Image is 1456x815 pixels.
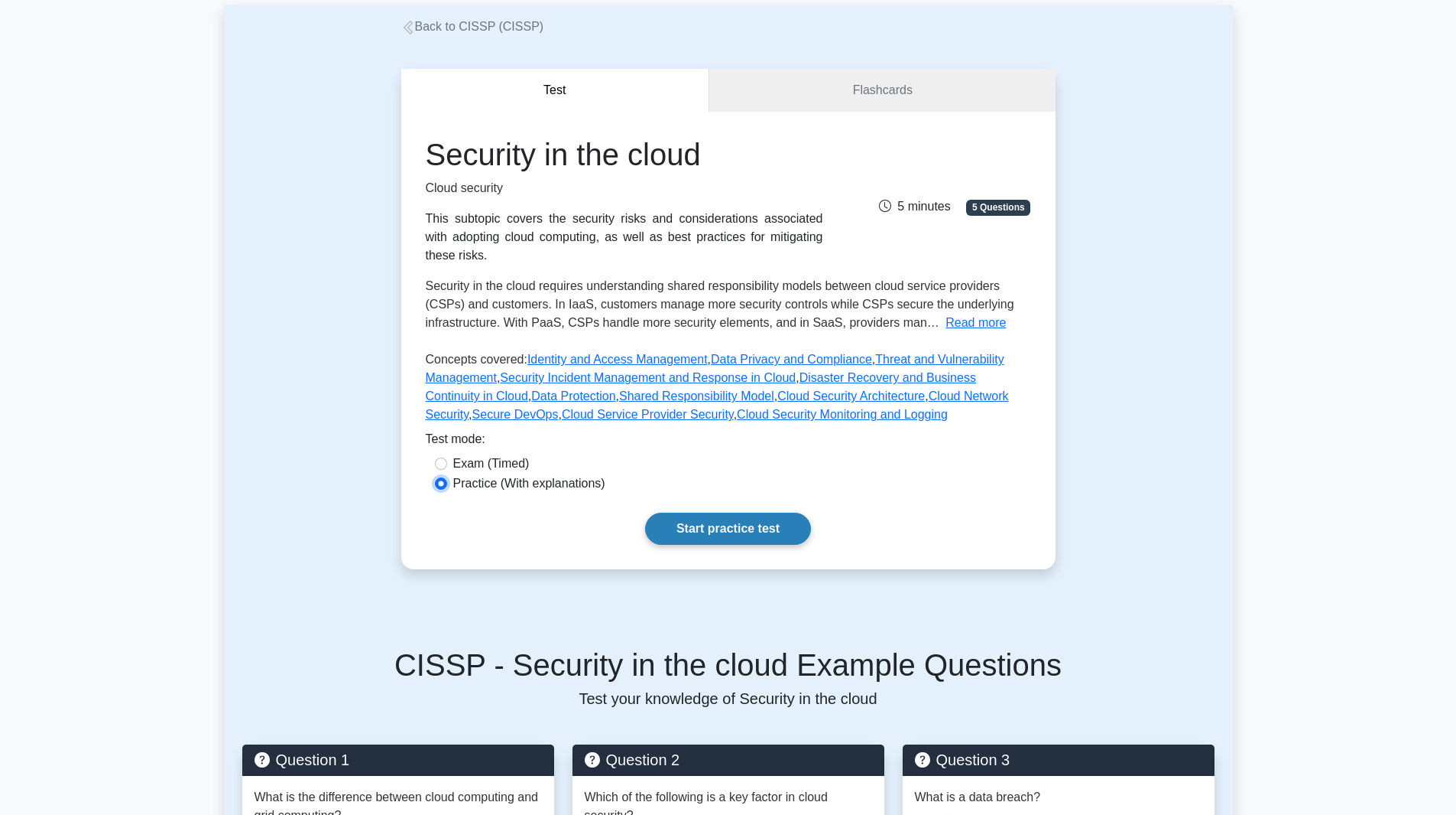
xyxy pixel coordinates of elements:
a: Start practice test [645,513,811,545]
span: 5 Questions [966,200,1030,215]
div: This subtopic covers the security risks and considerations associated with adopting cloud computi... [426,210,823,265]
a: Data Privacy and Compliance [711,353,872,366]
span: Security in the cloud requires understanding shared responsibility models between cloud service p... [426,279,1014,329]
a: Cloud Service Provider Security [562,408,734,421]
h1: Security in the cloud [426,136,823,173]
p: Concepts covered: , , , , , , , , , , , [426,350,1031,430]
a: Flashcards [709,69,1055,112]
button: Test [401,69,710,112]
p: What is a data breach? [915,788,1041,807]
h5: Question 2 [585,751,872,769]
a: Cloud Security Architecture [777,390,925,403]
a: Data Protection [531,390,615,403]
a: Security Incident Management and Response in Cloud [500,371,796,384]
a: Secure DevOps [472,408,559,421]
a: Cloud Security Monitoring and Logging [737,408,948,421]
button: Read more [945,314,1006,332]
span: 5 minutes [879,200,950,213]
p: Test your knowledge of Security in the cloud [242,689,1214,708]
p: Cloud security [426,179,823,197]
a: Identity and Access Management [527,353,708,366]
div: Test mode: [426,430,1031,455]
label: Practice (With explanations) [453,474,605,493]
a: Back to CISSP (CISSP) [401,20,544,33]
label: Exam (Timed) [453,455,530,473]
h5: Question 3 [915,751,1202,769]
h5: Question 1 [255,751,542,769]
h5: CISSP - Security in the cloud Example Questions [242,647,1214,683]
a: Shared Responsibility Model [619,390,774,403]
